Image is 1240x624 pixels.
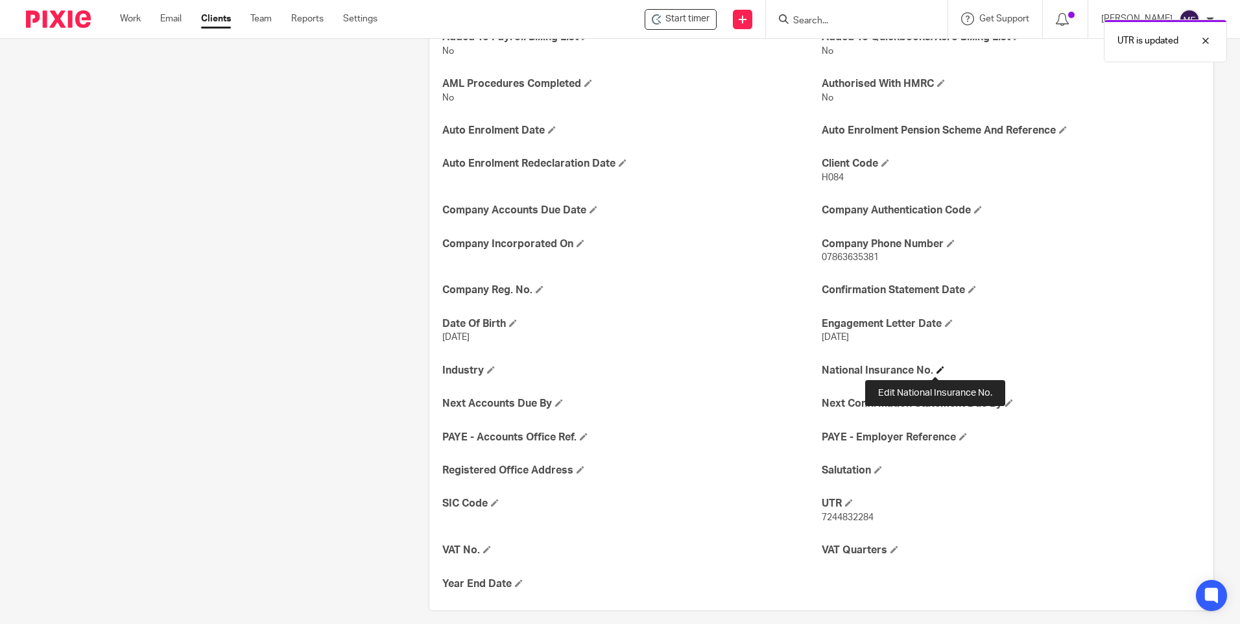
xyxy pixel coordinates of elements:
h4: Company Reg. No. [442,283,821,297]
a: Settings [343,12,377,25]
h4: Salutation [822,464,1200,477]
h4: Next Accounts Due By [442,397,821,411]
h4: Date Of Birth [442,317,821,331]
h4: Auto Enrolment Pension Scheme And Reference [822,124,1200,138]
p: UTR is updated [1117,34,1178,47]
span: No [442,47,454,56]
h4: National Insurance No. [822,364,1200,378]
h4: UTR [822,497,1200,510]
h4: SIC Code [442,497,821,510]
img: svg%3E [1179,9,1200,30]
h4: Auto Enrolment Date [442,124,821,138]
span: [DATE] [442,333,470,342]
h4: AML Procedures Completed [442,77,821,91]
span: No [822,93,833,102]
h4: Confirmation Statement Date [822,283,1200,297]
h4: Registered Office Address [442,464,821,477]
h4: Industry [442,364,821,378]
h4: PAYE - Accounts Office Ref. [442,431,821,444]
a: Team [250,12,272,25]
span: 07863635381 [822,253,879,262]
h4: Company Phone Number [822,237,1200,251]
div: Pamela Harrison [645,9,717,30]
span: No [442,93,454,102]
h4: Engagement Letter Date [822,317,1200,331]
h4: Auto Enrolment Redeclaration Date [442,157,821,171]
img: Pixie [26,10,91,28]
h4: VAT No. [442,544,821,557]
a: Email [160,12,182,25]
h4: Year End Date [442,577,821,591]
h4: Client Code [822,157,1200,171]
h4: Company Accounts Due Date [442,204,821,217]
a: Clients [201,12,231,25]
h4: Company Authentication Code [822,204,1200,217]
a: Reports [291,12,324,25]
h4: Authorised With HMRC [822,77,1200,91]
span: H084 [822,173,844,182]
h4: PAYE - Employer Reference [822,431,1200,444]
h4: Company Incorporated On [442,237,821,251]
a: Work [120,12,141,25]
span: 7244832284 [822,513,874,522]
span: [DATE] [822,333,849,342]
h4: Next Confirmation Statement Due By [822,397,1200,411]
h4: VAT Quarters [822,544,1200,557]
